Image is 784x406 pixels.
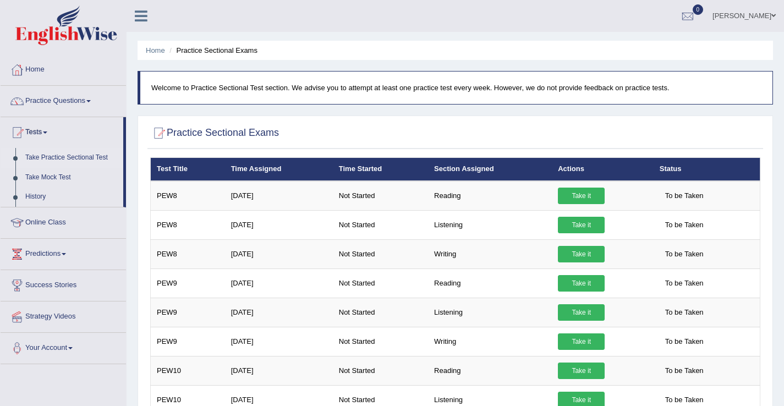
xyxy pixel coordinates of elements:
span: To be Taken [660,188,709,204]
a: Take it [558,188,605,204]
p: Welcome to Practice Sectional Test section. We advise you to attempt at least one practice test e... [151,83,761,93]
a: Success Stories [1,270,126,298]
td: Reading [428,356,552,385]
td: Not Started [333,356,428,385]
span: To be Taken [660,217,709,233]
a: Take it [558,275,605,292]
th: Time Started [333,158,428,181]
td: [DATE] [225,298,333,327]
th: Test Title [151,158,225,181]
a: Take it [558,363,605,379]
td: Not Started [333,210,428,239]
td: Not Started [333,298,428,327]
td: PEW9 [151,298,225,327]
a: Take it [558,333,605,350]
h2: Practice Sectional Exams [150,125,279,141]
span: To be Taken [660,275,709,292]
a: History [20,187,123,207]
span: To be Taken [660,333,709,350]
td: PEW8 [151,181,225,211]
td: [DATE] [225,239,333,268]
a: Online Class [1,207,126,235]
td: PEW8 [151,210,225,239]
a: Take it [558,217,605,233]
td: PEW9 [151,327,225,356]
td: Not Started [333,268,428,298]
a: Take Practice Sectional Test [20,148,123,168]
td: [DATE] [225,356,333,385]
td: Writing [428,327,552,356]
th: Time Assigned [225,158,333,181]
td: Listening [428,298,552,327]
span: To be Taken [660,304,709,321]
td: Not Started [333,181,428,211]
span: To be Taken [660,246,709,262]
td: PEW9 [151,268,225,298]
th: Actions [552,158,653,181]
th: Section Assigned [428,158,552,181]
td: [DATE] [225,181,333,211]
a: Your Account [1,333,126,360]
td: [DATE] [225,210,333,239]
a: Take it [558,246,605,262]
td: [DATE] [225,268,333,298]
td: PEW10 [151,356,225,385]
td: [DATE] [225,327,333,356]
td: Writing [428,239,552,268]
a: Tests [1,117,123,145]
a: Take it [558,304,605,321]
li: Practice Sectional Exams [167,45,257,56]
td: Not Started [333,239,428,268]
td: PEW8 [151,239,225,268]
td: Listening [428,210,552,239]
a: Predictions [1,239,126,266]
a: Practice Questions [1,86,126,113]
td: Reading [428,268,552,298]
a: Take Mock Test [20,168,123,188]
td: Reading [428,181,552,211]
th: Status [654,158,760,181]
span: 0 [693,4,704,15]
a: Home [146,46,165,54]
span: To be Taken [660,363,709,379]
td: Not Started [333,327,428,356]
a: Strategy Videos [1,301,126,329]
a: Home [1,54,126,82]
